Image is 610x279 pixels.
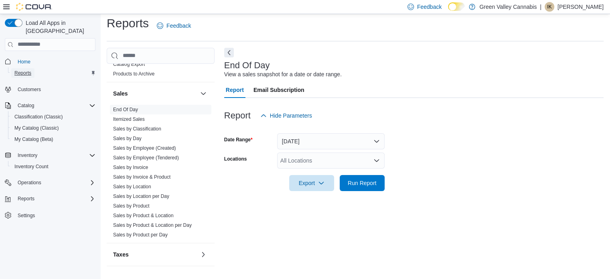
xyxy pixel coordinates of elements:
button: Catalog [14,101,37,110]
a: My Catalog (Beta) [11,134,57,144]
a: Sales by Classification [113,126,161,132]
span: Catalog [18,102,34,109]
span: Feedback [166,22,191,30]
span: Load All Apps in [GEOGRAPHIC_DATA] [22,19,95,35]
button: Next [224,48,234,57]
h3: Sales [113,90,128,98]
span: Home [14,57,95,67]
p: [PERSON_NAME] [557,2,604,12]
span: Reports [14,70,31,76]
span: Inventory Count [11,162,95,171]
p: | [540,2,541,12]
button: Reports [8,67,99,79]
a: Sales by Location [113,184,151,189]
span: Sales by Product & Location [113,212,174,219]
h1: Reports [107,15,149,31]
a: Sales by Product [113,203,150,209]
label: Date Range [224,136,253,143]
a: Sales by Employee (Tendered) [113,155,179,161]
button: Customers [2,83,99,95]
span: Report [226,82,244,98]
label: Locations [224,156,247,162]
div: View a sales snapshot for a date or date range. [224,70,342,79]
a: Sales by Product & Location [113,213,174,218]
span: Customers [14,84,95,94]
button: Inventory [14,151,41,160]
a: Sales by Location per Day [113,193,169,199]
a: Sales by Product & Location per Day [113,222,192,228]
span: Inventory [18,152,37,159]
button: Run Report [340,175,385,191]
a: Settings [14,211,38,220]
span: Sales by Day [113,135,142,142]
button: [DATE] [277,133,385,149]
span: End Of Day [113,106,138,113]
span: Settings [14,210,95,220]
a: Sales by Day [113,136,142,141]
span: Catalog [14,101,95,110]
span: My Catalog (Beta) [14,136,53,143]
a: Catalog Export [113,61,145,67]
button: Classification (Classic) [8,111,99,122]
button: Settings [2,209,99,221]
span: Sales by Product per Day [113,232,168,238]
span: IK [547,2,551,12]
span: Settings [18,212,35,219]
button: Open list of options [373,157,380,164]
h3: End Of Day [224,61,270,70]
a: Sales by Invoice & Product [113,174,170,180]
button: Reports [2,193,99,204]
a: Sales by Employee (Created) [113,145,176,151]
button: Sales [113,90,197,98]
span: Run Report [348,179,377,187]
span: Sales by Classification [113,126,161,132]
button: Operations [14,178,45,187]
span: Operations [14,178,95,187]
span: Hide Parameters [270,112,312,120]
span: Reports [11,68,95,78]
a: My Catalog (Classic) [11,123,62,133]
button: Inventory Count [8,161,99,172]
button: Taxes [113,250,197,259]
button: Home [2,56,99,67]
button: My Catalog (Classic) [8,122,99,134]
div: Isabella Ketchum [545,2,554,12]
a: Sales by Product per Day [113,232,168,238]
a: Home [14,57,34,67]
span: Operations [18,179,41,186]
button: Operations [2,177,99,188]
span: Reports [14,194,95,204]
a: Feedback [154,18,194,34]
span: Home [18,59,30,65]
span: Classification (Classic) [11,112,95,122]
a: Products to Archive [113,71,154,77]
span: My Catalog (Beta) [11,134,95,144]
nav: Complex example [5,53,95,242]
button: Export [289,175,334,191]
button: Hide Parameters [257,108,315,124]
button: My Catalog (Beta) [8,134,99,145]
a: Itemized Sales [113,116,145,122]
h3: Report [224,111,251,120]
button: Sales [199,89,208,98]
a: Inventory Count [11,162,52,171]
div: Products [107,59,215,82]
img: Cova [16,3,52,11]
input: Dark Mode [448,2,465,11]
span: Inventory Count [14,163,49,170]
span: Sales by Product [113,203,150,209]
a: End Of Day [113,107,138,112]
button: Catalog [2,100,99,111]
a: Sales by Invoice [113,165,148,170]
span: My Catalog (Classic) [11,123,95,133]
button: Reports [14,194,38,204]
